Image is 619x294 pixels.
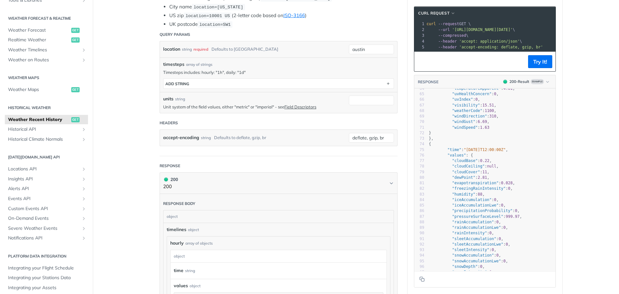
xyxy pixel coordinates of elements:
span: Weather Timelines [8,47,80,53]
span: --header [438,39,457,44]
div: Headers [160,120,178,126]
span: : [429,125,489,130]
span: "snowDepth" [452,264,477,269]
span: "uvIndex" [452,97,473,102]
div: 87 [414,214,424,219]
a: Integrating your Stations Data [5,273,88,283]
span: Weather Forecast [8,27,70,34]
div: 92 [414,242,424,247]
span: : , [429,86,515,91]
button: RESPONSE [418,79,439,85]
span: "windDirection" [452,114,487,118]
div: object [171,250,385,262]
span: timelines [167,226,186,233]
div: object [163,210,392,223]
span: : , [429,175,489,180]
button: Show subpages for Alerts API [81,186,86,191]
div: 91 [414,236,424,242]
span: 0 [476,97,478,102]
span: "sleetAccumulationLwe" [452,242,503,247]
button: Show subpages for Events API [81,196,86,201]
span: : , [429,181,515,185]
span: get [71,117,80,122]
span: GET \ [427,22,471,26]
a: Insights APIShow subpages for Insights API [5,174,88,184]
div: 72 [414,130,424,136]
span: Realtime Weather [8,37,70,43]
span: : , [429,214,522,219]
span: Custom Events API [8,206,80,212]
span: Events API [8,196,80,202]
a: Weather Mapsget [5,85,88,95]
span: 0 [503,259,506,263]
div: 77 [414,158,424,164]
label: accept-encoding [163,133,199,142]
li: City name [169,3,398,11]
div: 80 [414,175,424,180]
span: 0 [501,203,503,208]
button: Show subpages for Weather on Routes [81,57,86,63]
span: "values" [447,153,466,157]
div: 78 [414,164,424,169]
span: curl [427,22,436,26]
a: Integrating your Assets [5,283,88,293]
span: 200 [503,80,507,84]
span: Notifications API [8,235,80,241]
span: : , [429,225,508,230]
div: 85 [414,203,424,208]
span: 0 [503,225,506,230]
div: 76 [414,153,424,158]
span: "cloudCeiling" [452,164,485,168]
p: 200 [163,183,178,190]
span: 0 [489,270,492,274]
a: Weather on RoutesShow subpages for Weather on Routes [5,55,88,65]
span: : , [429,270,494,274]
div: string [175,96,185,102]
span: 200 [164,177,168,181]
div: 68 [414,108,424,114]
span: "iceAccumulationLwe" [452,203,499,208]
div: 97 [414,269,424,275]
div: 4 [414,38,425,44]
span: : , [429,192,485,197]
span: { [429,142,431,146]
span: Integrating your Assets [8,285,86,291]
span: 0 [506,242,508,247]
span: : , [429,264,485,269]
span: Example [531,79,544,84]
span: "sleetIntensity" [452,248,489,252]
span: get [71,87,80,92]
span: \ [427,27,515,32]
div: 88 [414,219,424,225]
span: "sleetAccumulation" [452,237,496,241]
button: Show subpages for On-Demand Events [81,216,86,221]
span: Historical Climate Normals [8,136,80,143]
span: 0 [508,186,510,191]
span: Alerts API [8,186,80,192]
span: 'accept-encoding: deflate, gzip, br' [459,45,543,49]
h2: Weather Maps [5,75,88,81]
h2: [DATE][DOMAIN_NAME] API [5,154,88,160]
span: values [174,282,188,289]
div: 65 [414,91,424,97]
span: : , [429,208,520,213]
a: Weather Forecastget [5,25,88,35]
div: 90 [414,230,424,236]
a: Custom Events APIShow subpages for Custom Events API [5,204,88,214]
div: 89 [414,225,424,230]
div: 69 [414,114,424,119]
span: --url [438,27,450,32]
button: 200 200200 [163,176,394,190]
span: 999.97 [506,214,519,219]
button: cURL Request [416,10,458,16]
span: : , [429,158,492,163]
div: 86 [414,208,424,214]
button: Try It! [528,55,552,68]
span: "windGust" [452,119,475,124]
h2: Historical Weather [5,105,88,111]
span: : , [429,253,501,258]
span: On-Demand Events [8,215,80,222]
span: : , [429,97,480,102]
div: string [201,133,211,142]
span: "snowIntensity" [452,270,487,274]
